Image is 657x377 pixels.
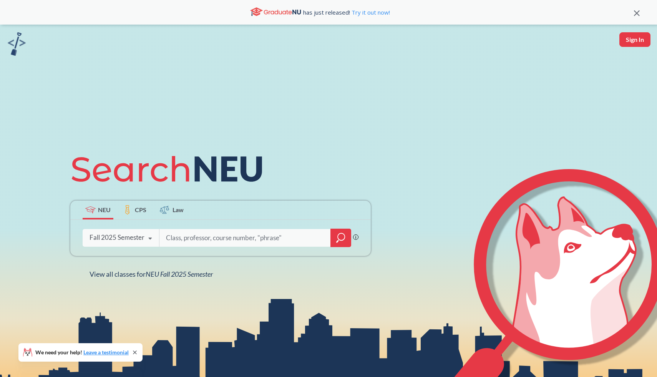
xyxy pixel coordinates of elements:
[619,32,650,47] button: Sign In
[8,32,26,56] img: sandbox logo
[90,270,213,278] span: View all classes for
[303,8,390,17] span: has just released!
[173,205,184,214] span: Law
[350,8,390,16] a: Try it out now!
[98,205,111,214] span: NEU
[83,349,129,355] a: Leave a testimonial
[135,205,146,214] span: CPS
[165,230,325,246] input: Class, professor, course number, "phrase"
[90,233,144,242] div: Fall 2025 Semester
[330,229,351,247] div: magnifying glass
[146,270,213,278] span: NEU Fall 2025 Semester
[35,350,129,355] span: We need your help!
[8,32,26,58] a: sandbox logo
[336,233,345,243] svg: magnifying glass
